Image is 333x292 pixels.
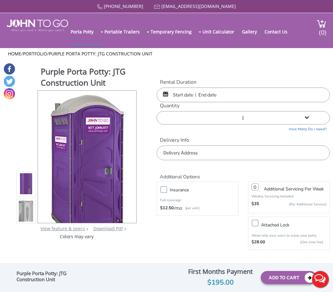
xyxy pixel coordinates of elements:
span: (0) [319,23,327,37]
h3: Attached lock [261,221,333,229]
img: Call [97,4,103,10]
img: Mail [154,5,160,9]
button: Live Chat [308,267,333,292]
label: Rental Duration [157,79,329,86]
a: Home [8,51,21,57]
img: cart a [317,19,326,28]
p: {One time fee} [268,239,323,246]
button: Add To Cart [261,271,316,284]
p: (Per Additional Service) [259,202,326,207]
img: Product [19,138,33,288]
h1: Purple Porta Potty: JTG Construction Unit [41,66,137,90]
a: Portable Trailers [104,19,146,44]
input: 0 [252,183,259,190]
a: Portfolio [23,51,47,57]
a: Purple Porta Potty: JTG Construction Unit [49,51,152,57]
img: Product [19,110,33,260]
a: Unit Calculator [202,19,241,44]
h2: Additional Options [157,167,329,180]
p: Weekly Servicing Included [252,194,326,199]
a: How Many Do I need? [157,125,329,132]
img: JOHN to go [7,19,68,32]
label: Delivery Info [157,137,329,144]
div: Purple Porta Potty: JTG Construction Unit [17,270,85,285]
strong: $28.00 [252,239,265,246]
img: right arrow icon [86,228,88,231]
img: Product [45,91,129,241]
label: Quantity [157,102,329,110]
input: Start date | End date [157,88,329,102]
p: Full coverage [160,197,235,203]
a: Download Pdf [93,225,123,231]
a: Instagram [4,88,15,99]
div: First Months Payment [185,266,256,277]
h3: Additional Servicing Per Week [264,187,324,191]
div: Colors may vary [16,233,137,240]
ul: / / [8,51,325,57]
div: /mo [160,205,235,211]
a: Temporary Fencing [151,19,198,44]
p: (per unit) [182,205,200,211]
a: Twitter [4,76,15,87]
div: $195.00 [185,277,256,288]
h3: Insurance [170,186,241,194]
a: Facebook [4,63,15,75]
img: chevron.png [124,228,126,231]
input: Delivery Address [157,146,329,160]
a: Porta Potty [71,19,100,44]
strong: $35 [252,201,259,207]
p: Allow only your users to enjoy your potty. [252,233,326,238]
a: View feature & specs [40,225,85,231]
a: Gallery [242,19,263,44]
strong: $12.50 [160,205,174,211]
a: Contact Us [265,19,294,44]
a: [EMAIL_ADDRESS][DOMAIN_NAME] [161,3,236,9]
a: [PHONE_NUMBER] [104,3,143,9]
